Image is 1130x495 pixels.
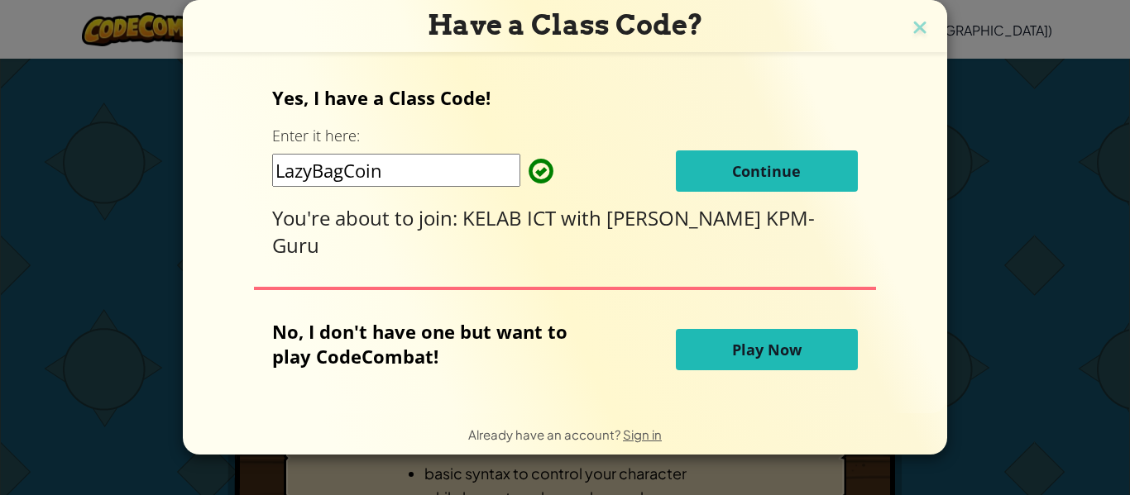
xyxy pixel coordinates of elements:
[623,426,662,442] a: Sign in
[732,161,801,181] span: Continue
[272,126,360,146] label: Enter it here:
[462,204,561,231] span: KELAB ICT
[428,8,703,41] span: Have a Class Code?
[272,319,592,369] p: No, I don't have one but want to play CodeCombat!
[909,17,931,41] img: close icon
[272,204,815,259] span: [PERSON_NAME] KPM-Guru
[676,329,858,370] button: Play Now
[732,340,802,359] span: Play Now
[561,204,606,231] span: with
[468,426,623,442] span: Already have an account?
[272,85,857,110] p: Yes, I have a Class Code!
[272,204,462,231] span: You're about to join:
[676,150,858,192] button: Continue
